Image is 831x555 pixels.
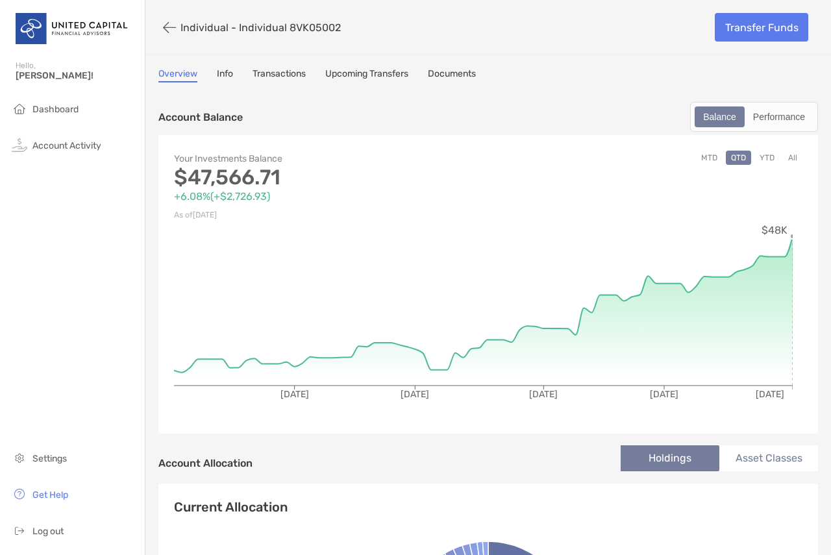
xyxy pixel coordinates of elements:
p: Individual - Individual 8VK05002 [180,21,341,34]
div: segmented control [690,102,818,132]
tspan: [DATE] [529,389,558,400]
a: Transfer Funds [715,13,808,42]
span: Get Help [32,489,68,500]
img: household icon [12,101,27,116]
p: As of [DATE] [174,207,488,223]
button: All [783,151,802,165]
button: YTD [754,151,780,165]
tspan: [DATE] [401,389,429,400]
span: Settings [32,453,67,464]
a: Documents [428,68,476,82]
img: activity icon [12,137,27,153]
button: MTD [696,151,723,165]
li: Asset Classes [719,445,818,471]
h4: Account Allocation [158,457,253,469]
tspan: [DATE] [650,389,678,400]
tspan: [DATE] [756,389,784,400]
a: Upcoming Transfers [325,68,408,82]
p: Account Balance [158,109,243,125]
tspan: $48K [762,224,788,236]
div: Performance [746,108,812,126]
a: Overview [158,68,197,82]
span: [PERSON_NAME]! [16,70,137,81]
span: Dashboard [32,104,79,115]
p: +6.08% ( +$2,726.93 ) [174,188,488,204]
img: get-help icon [12,486,27,502]
li: Holdings [621,445,719,471]
span: Log out [32,526,64,537]
button: QTD [726,151,751,165]
a: Info [217,68,233,82]
div: Balance [696,108,743,126]
a: Transactions [253,68,306,82]
img: United Capital Logo [16,5,129,52]
p: Your Investments Balance [174,151,488,167]
img: logout icon [12,523,27,538]
h4: Current Allocation [174,499,288,515]
img: settings icon [12,450,27,465]
p: $47,566.71 [174,169,488,186]
span: Account Activity [32,140,101,151]
tspan: [DATE] [280,389,309,400]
